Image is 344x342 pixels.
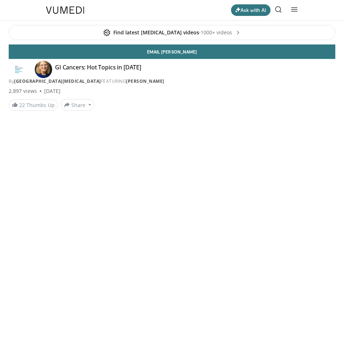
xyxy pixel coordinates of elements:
img: Avatar [35,61,52,78]
a: [PERSON_NAME] [126,78,164,84]
h4: GI Cancers: Hot Topics in [DATE] [55,64,141,75]
span: Find latest [MEDICAL_DATA] videos [103,29,199,36]
img: Yale Cancer Center [9,64,29,75]
a: Find latest [MEDICAL_DATA] videos·1000+ videos [9,25,335,40]
span: 1000+ videos [201,29,241,36]
a: 22 Thumbs Up [9,99,58,111]
span: 2,897 views [9,87,37,95]
span: 22 [19,102,25,108]
a: [GEOGRAPHIC_DATA][MEDICAL_DATA] [14,78,101,84]
img: VuMedi Logo [46,7,84,14]
div: By FEATURING [9,78,335,85]
a: Email [PERSON_NAME] [9,44,335,59]
div: [DATE] [44,87,60,95]
button: Ask with AI [231,4,270,16]
button: Share [61,99,95,111]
